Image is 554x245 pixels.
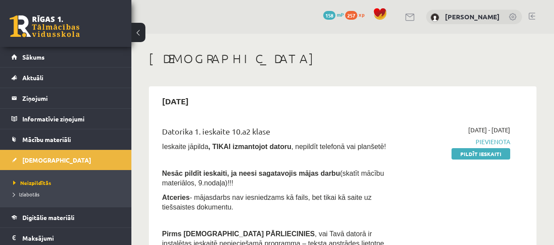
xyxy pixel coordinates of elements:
a: [PERSON_NAME] [445,12,500,21]
span: [DEMOGRAPHIC_DATA] [22,156,91,164]
div: Datorika 1. ieskaite 10.a2 klase [162,125,390,142]
a: [DEMOGRAPHIC_DATA] [11,150,120,170]
a: Digitālie materiāli [11,207,120,227]
span: Mācību materiāli [22,135,71,143]
legend: Informatīvie ziņojumi [22,109,120,129]
a: Informatīvie ziņojumi [11,109,120,129]
span: [DATE] - [DATE] [468,125,510,135]
span: Pievienota [403,137,510,146]
a: Pildīt ieskaiti [452,148,510,160]
span: 158 [323,11,335,20]
span: mP [337,11,344,18]
span: Neizpildītās [13,179,51,186]
b: , TIKAI izmantojot datoru [208,143,291,150]
a: Mācību materiāli [11,129,120,149]
span: Sākums [22,53,45,61]
a: 158 mP [323,11,344,18]
span: Izlabotās [13,191,39,198]
a: Neizpildītās [13,179,123,187]
legend: Ziņojumi [22,88,120,108]
span: (skatīt mācību materiālos, 9.nodaļa)!!! [162,170,384,187]
a: 257 xp [345,11,369,18]
img: Valērija Martinova [430,13,439,22]
span: Aktuāli [22,74,43,82]
span: xp [359,11,364,18]
h1: [DEMOGRAPHIC_DATA] [149,51,536,66]
h2: [DATE] [153,91,198,111]
span: Digitālie materiāli [22,213,74,221]
a: Aktuāli [11,67,120,88]
span: Nesāc pildīt ieskaiti, ja neesi sagatavojis mājas darbu [162,170,340,177]
a: Izlabotās [13,190,123,198]
span: Ieskaite jāpilda , nepildīt telefonā vai planšetē! [162,143,386,150]
a: Rīgas 1. Tālmācības vidusskola [10,15,80,37]
span: 257 [345,11,357,20]
a: Ziņojumi [11,88,120,108]
b: Atceries [162,194,190,201]
a: Sākums [11,47,120,67]
span: Pirms [DEMOGRAPHIC_DATA] PĀRLIECINIES [162,230,315,238]
span: - mājasdarbs nav iesniedzams kā fails, bet tikai kā saite uz tiešsaistes dokumentu. [162,194,371,211]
